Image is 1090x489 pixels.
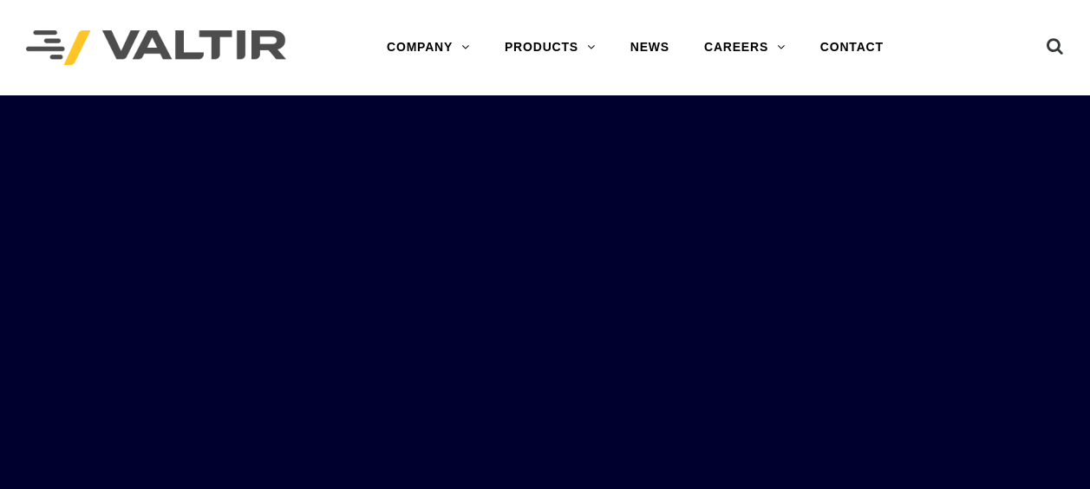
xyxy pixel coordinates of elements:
a: PRODUCTS [487,30,613,65]
a: CAREERS [687,30,803,65]
a: COMPANY [369,30,487,65]
img: Valtir [26,30,286,66]
a: NEWS [613,30,687,65]
a: CONTACT [803,30,901,65]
